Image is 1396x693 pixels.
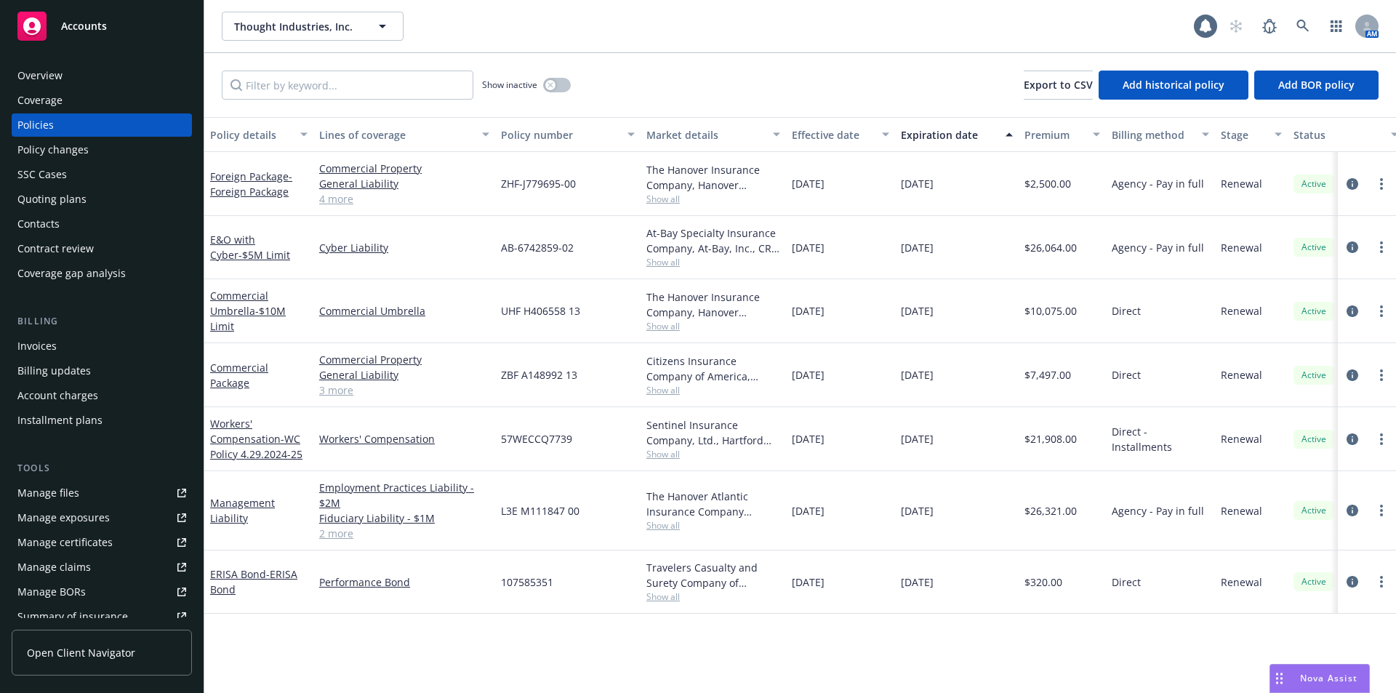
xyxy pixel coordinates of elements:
[17,188,87,211] div: Quoting plans
[1112,303,1141,319] span: Direct
[1221,240,1262,255] span: Renewal
[1112,367,1141,382] span: Direct
[901,503,934,518] span: [DATE]
[12,64,192,87] a: Overview
[210,567,297,596] a: ERISA Bond
[901,574,934,590] span: [DATE]
[12,359,192,382] a: Billing updates
[222,71,473,100] input: Filter by keyword...
[1024,574,1062,590] span: $320.00
[1221,503,1262,518] span: Renewal
[792,367,825,382] span: [DATE]
[1299,369,1328,382] span: Active
[1344,175,1361,193] a: circleInformation
[222,12,404,41] button: Thought Industries, Inc.
[12,237,192,260] a: Contract review
[1099,71,1248,100] button: Add historical policy
[17,335,57,358] div: Invoices
[646,225,780,256] div: At-Bay Specialty Insurance Company, At-Bay, Inc., CRC Group
[1024,367,1071,382] span: $7,497.00
[319,510,489,526] a: Fiduciary Liability - $1M
[482,79,537,91] span: Show inactive
[319,574,489,590] a: Performance Bond
[17,556,91,579] div: Manage claims
[646,162,780,193] div: The Hanover Insurance Company, Hanover Insurance Group
[1112,574,1141,590] span: Direct
[210,169,292,199] span: - Foreign Package
[17,113,54,137] div: Policies
[12,163,192,186] a: SSC Cases
[1112,176,1204,191] span: Agency - Pay in full
[792,503,825,518] span: [DATE]
[1024,78,1093,92] span: Export to CSV
[1024,303,1077,319] span: $10,075.00
[17,212,60,236] div: Contacts
[17,64,63,87] div: Overview
[1373,303,1390,320] a: more
[1299,575,1328,588] span: Active
[17,138,89,161] div: Policy changes
[1112,503,1204,518] span: Agency - Pay in full
[901,176,934,191] span: [DATE]
[1123,78,1224,92] span: Add historical policy
[1024,176,1071,191] span: $2,500.00
[1221,176,1262,191] span: Renewal
[210,127,292,143] div: Policy details
[17,580,86,604] div: Manage BORs
[1221,367,1262,382] span: Renewal
[27,645,135,660] span: Open Client Navigator
[495,117,641,152] button: Policy number
[1221,303,1262,319] span: Renewal
[792,240,825,255] span: [DATE]
[12,188,192,211] a: Quoting plans
[12,409,192,432] a: Installment plans
[1344,303,1361,320] a: circleInformation
[646,519,780,532] span: Show all
[210,361,268,390] a: Commercial Package
[234,19,360,34] span: Thought Industries, Inc.
[646,417,780,448] div: Sentinel Insurance Company, Ltd., Hartford Insurance Group
[319,480,489,510] a: Employment Practices Liability - $2M
[501,303,580,319] span: UHF H406558 13
[12,461,192,476] div: Tools
[1112,240,1204,255] span: Agency - Pay in full
[319,303,489,319] a: Commercial Umbrella
[1019,117,1106,152] button: Premium
[895,117,1019,152] button: Expiration date
[646,560,780,590] div: Travelers Casualty and Surety Company of America, Travelers Insurance
[501,176,576,191] span: ZHF-J779695-00
[319,240,489,255] a: Cyber Liability
[1344,502,1361,519] a: circleInformation
[1344,573,1361,590] a: circleInformation
[1373,430,1390,448] a: more
[792,303,825,319] span: [DATE]
[17,262,126,285] div: Coverage gap analysis
[319,176,489,191] a: General Liability
[17,384,98,407] div: Account charges
[1373,573,1390,590] a: more
[646,590,780,603] span: Show all
[1322,12,1351,41] a: Switch app
[17,359,91,382] div: Billing updates
[12,212,192,236] a: Contacts
[1373,502,1390,519] a: more
[1299,177,1328,191] span: Active
[646,320,780,332] span: Show all
[646,289,780,320] div: The Hanover Insurance Company, Hanover Insurance Group
[12,335,192,358] a: Invoices
[12,556,192,579] a: Manage claims
[61,20,107,32] span: Accounts
[1344,366,1361,384] a: circleInformation
[319,431,489,446] a: Workers' Compensation
[1293,127,1382,143] div: Status
[319,367,489,382] a: General Liability
[1221,574,1262,590] span: Renewal
[1221,12,1251,41] a: Start snowing
[1112,424,1209,454] span: Direct - Installments
[1344,239,1361,256] a: circleInformation
[12,6,192,47] a: Accounts
[319,127,473,143] div: Lines of coverage
[17,481,79,505] div: Manage files
[12,531,192,554] a: Manage certificates
[501,240,574,255] span: AB-6742859-02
